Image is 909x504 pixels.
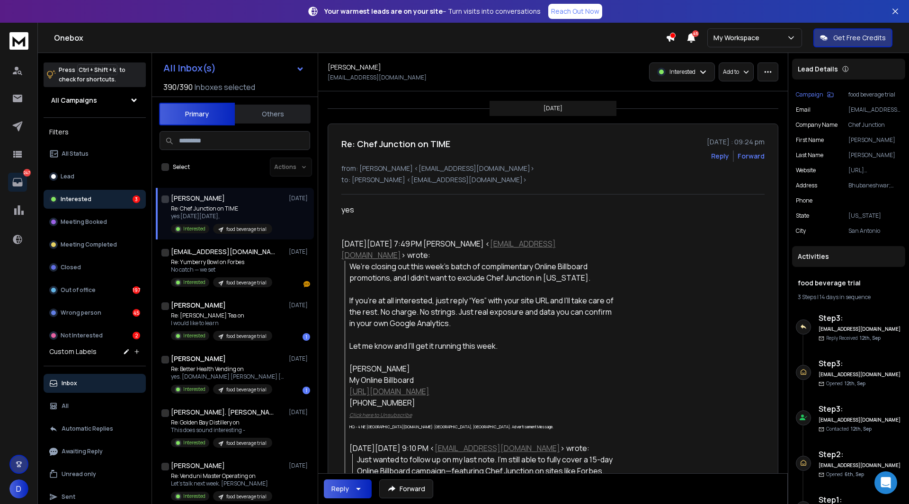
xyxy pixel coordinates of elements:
[61,195,91,203] p: Interested
[819,326,901,333] h6: [EMAIL_ADDRESS][DOMAIN_NAME]
[171,258,272,266] p: Re: Yumberry Bowl on Forbes
[9,32,28,50] img: logo
[133,309,140,317] div: 45
[171,319,272,327] p: I would like to learn
[44,258,146,277] button: Closed
[195,81,255,93] h3: Inboxes selected
[226,493,267,500] p: food beverage trial
[289,248,310,256] p: [DATE]
[796,167,816,174] p: Website
[324,7,443,16] strong: Your warmest leads are on your site
[349,411,412,418] em: Click here to Unsubscribe
[357,454,618,477] div: Just wanted to follow up on my last note. I’m still able to fully cover a 15-day Online Billboard...
[61,332,103,339] p: Not Interested
[826,380,865,387] p: Opened
[44,212,146,231] button: Meeting Booked
[171,212,272,220] p: yes [DATE][DATE],
[833,33,886,43] p: Get Free Credits
[349,261,618,283] div: We’re closing out this week’s batch of complimentary Online Billboard promotions, and I didn’t wa...
[328,74,427,81] p: [EMAIL_ADDRESS][DOMAIN_NAME]
[819,403,901,415] h6: Step 3 :
[349,363,618,431] div: [PERSON_NAME] My Online Billboard [PHONE_NUMBER]
[171,480,272,487] p: Let's talk next week. [PERSON_NAME]
[328,62,381,72] h1: [PERSON_NAME]
[860,335,881,341] span: 12th, Sep
[133,195,140,203] div: 3
[848,91,901,98] p: food beverage trial
[171,461,225,470] h1: [PERSON_NAME]
[289,195,310,202] p: [DATE]
[796,212,809,220] p: State
[848,212,901,220] p: [US_STATE]
[341,137,450,150] h1: Re: Chef Junction on TIME
[226,386,267,393] p: food beverage trial
[707,137,765,147] p: [DATE] : 09:24 pm
[845,380,865,387] span: 12th, Sep
[133,286,140,294] div: 197
[62,150,89,158] p: All Status
[77,64,117,75] span: Ctrl + Shift + k
[379,479,433,498] button: Forward
[59,65,125,84] p: Press to check for shortcuts.
[331,484,349,494] div: Reply
[349,295,618,329] div: If you’re at all interested, just reply “Yes” with your site URL and I’ll take care of the rest. ...
[349,386,429,397] a: [URL][DOMAIN_NAME]
[62,380,77,387] p: Inbox
[796,91,823,98] p: Campaign
[183,225,205,232] p: Interested
[851,425,872,432] span: 12th, Sep
[183,279,205,286] p: Interested
[826,335,881,342] p: Reply Received
[61,241,117,248] p: Meeting Completed
[324,479,372,498] button: Reply
[798,64,838,74] p: Lead Details
[848,227,901,235] p: San Antonio
[792,246,905,267] div: Activities
[9,479,28,498] button: D
[341,238,618,261] div: [DATE][DATE] 7:49 PM [PERSON_NAME] < > wrote:
[171,365,285,373] p: Re: Better Health Vending on
[711,151,729,161] button: Reply
[62,425,113,433] p: Automatic Replies
[692,30,699,37] span: 45
[341,164,765,173] p: from: [PERSON_NAME] <[EMAIL_ADDRESS][DOMAIN_NAME]>
[226,279,267,286] p: food beverage trial
[226,333,267,340] p: food beverage trial
[8,173,27,192] a: 247
[44,419,146,438] button: Automatic Replies
[171,472,272,480] p: Re: Venduni Master Operating on
[62,470,96,478] p: Unread only
[349,340,618,352] div: Let me know and I’ll get it running this week.
[435,443,560,453] a: [EMAIL_ADDRESS][DOMAIN_NAME]
[171,247,275,256] h1: [EMAIL_ADDRESS][DOMAIN_NAME]
[183,439,205,446] p: Interested
[303,387,310,394] div: 1
[54,32,666,44] h1: Onebox
[819,371,901,378] h6: [EMAIL_ADDRESS][DOMAIN_NAME]
[171,354,226,363] h1: [PERSON_NAME]
[62,448,103,455] p: Awaiting Reply
[551,7,599,16] p: Reach Out Now
[874,471,897,494] div: Open Intercom Messenger
[796,106,811,114] p: Email
[349,442,618,454] div: [DATE][DATE] 9:10 PM < > wrote:
[171,312,272,319] p: Re: [PERSON_NAME] Tea on
[133,332,140,339] div: 2
[44,442,146,461] button: Awaiting Reply
[159,103,235,125] button: Primary
[226,226,267,233] p: food beverage trial
[171,301,226,310] h1: [PERSON_NAME]
[848,182,901,189] p: Bhubaneshwar; [GEOGRAPHIC_DATA]; [GEOGRAPHIC_DATA]
[61,173,74,180] p: Lead
[848,151,901,159] p: [PERSON_NAME]
[44,465,146,484] button: Unread only
[796,182,817,189] p: Address
[798,293,900,301] div: |
[61,309,101,317] p: Wrong person
[156,59,312,78] button: All Inbox(s)
[289,408,310,416] p: [DATE]
[669,68,695,76] p: Interested
[163,63,216,73] h1: All Inbox(s)
[548,4,602,19] a: Reach Out Now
